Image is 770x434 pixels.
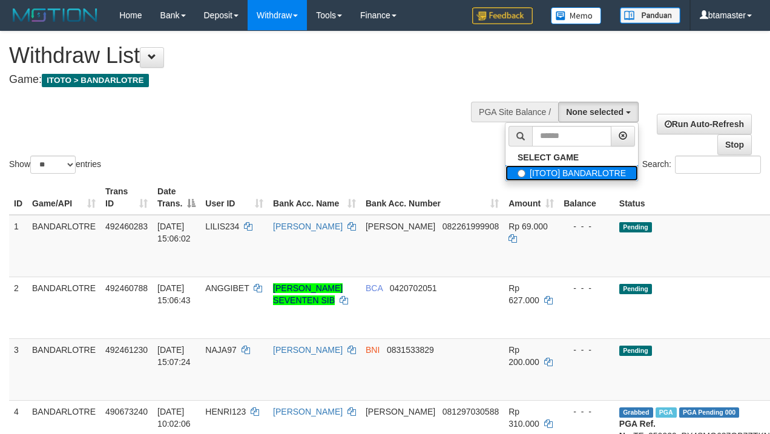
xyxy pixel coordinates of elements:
[200,180,268,215] th: User ID: activate to sort column ascending
[9,215,27,277] td: 1
[9,156,101,174] label: Show entries
[273,345,343,355] a: [PERSON_NAME]
[508,222,548,231] span: Rp 69.000
[390,283,437,293] span: Copy 0420702051 to clipboard
[443,407,499,416] span: Copy 081297030588 to clipboard
[657,114,752,134] a: Run Auto-Refresh
[508,345,539,367] span: Rp 200.000
[105,283,148,293] span: 492460788
[564,220,610,232] div: - - -
[675,156,761,174] input: Search:
[9,277,27,338] td: 2
[559,180,614,215] th: Balance
[619,407,653,418] span: Grabbed
[366,407,435,416] span: [PERSON_NAME]
[157,283,191,305] span: [DATE] 15:06:43
[679,407,740,418] span: PGA Pending
[619,222,652,232] span: Pending
[9,338,27,400] td: 3
[387,345,434,355] span: Copy 0831533829 to clipboard
[504,180,559,215] th: Amount: activate to sort column ascending
[558,102,639,122] button: None selected
[717,134,752,155] a: Stop
[9,180,27,215] th: ID
[273,222,343,231] a: [PERSON_NAME]
[505,150,638,165] a: SELECT GAME
[157,407,191,429] span: [DATE] 10:02:06
[366,345,380,355] span: BNI
[518,153,579,162] b: SELECT GAME
[105,222,148,231] span: 492460283
[505,165,638,181] label: [ITOTO] BANDARLOTRE
[508,407,539,429] span: Rp 310.000
[205,283,249,293] span: ANGGIBET
[105,407,148,416] span: 490673240
[105,345,148,355] span: 492461230
[27,180,100,215] th: Game/API: activate to sort column ascending
[551,7,602,24] img: Button%20Memo.svg
[157,345,191,367] span: [DATE] 15:07:24
[564,406,610,418] div: - - -
[564,282,610,294] div: - - -
[27,338,100,400] td: BANDARLOTRE
[153,180,200,215] th: Date Trans.: activate to sort column descending
[656,407,677,418] span: Marked by btaveoaa1
[619,284,652,294] span: Pending
[157,222,191,243] span: [DATE] 15:06:02
[27,277,100,338] td: BANDARLOTRE
[100,180,153,215] th: Trans ID: activate to sort column ascending
[9,44,501,68] h1: Withdraw List
[508,283,539,305] span: Rp 627.000
[472,7,533,24] img: Feedback.jpg
[564,344,610,356] div: - - -
[620,7,680,24] img: panduan.png
[205,407,246,416] span: HENRI123
[518,169,525,177] input: [ITOTO] BANDARLOTRE
[9,6,101,24] img: MOTION_logo.png
[205,222,239,231] span: LILIS234
[27,215,100,277] td: BANDARLOTRE
[273,283,343,305] a: [PERSON_NAME] SEVENTEN SIB
[273,407,343,416] a: [PERSON_NAME]
[642,156,761,174] label: Search:
[9,74,501,86] h4: Game:
[443,222,499,231] span: Copy 082261999908 to clipboard
[566,107,624,117] span: None selected
[366,222,435,231] span: [PERSON_NAME]
[471,102,558,122] div: PGA Site Balance /
[361,180,504,215] th: Bank Acc. Number: activate to sort column ascending
[366,283,383,293] span: BCA
[42,74,149,87] span: ITOTO > BANDARLOTRE
[30,156,76,174] select: Showentries
[205,345,236,355] span: NAJA97
[268,180,361,215] th: Bank Acc. Name: activate to sort column ascending
[619,346,652,356] span: Pending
